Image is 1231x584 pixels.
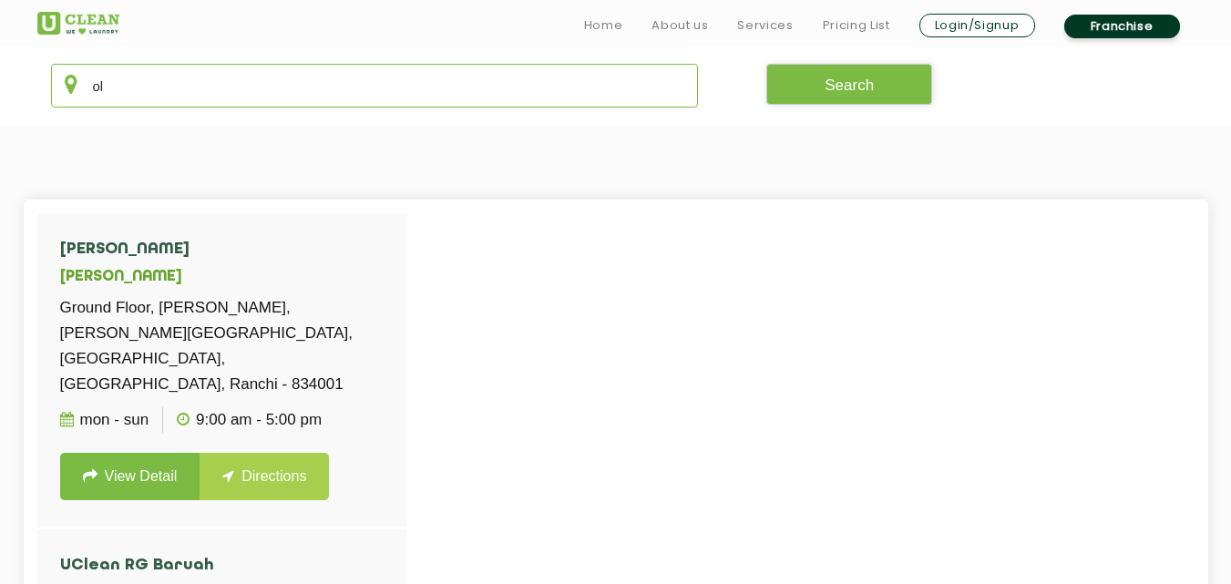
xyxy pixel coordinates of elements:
[60,269,385,286] h5: [PERSON_NAME]
[177,407,322,433] p: 9:00 AM - 5:00 PM
[60,241,385,259] h4: [PERSON_NAME]
[60,453,200,500] a: View Detail
[1064,15,1180,38] a: Franchise
[651,15,708,36] a: About us
[200,453,329,500] a: Directions
[51,64,699,108] input: Enter city/area/pin Code
[60,407,149,433] p: Mon - Sun
[37,12,119,35] img: UClean Laundry and Dry Cleaning
[919,14,1035,37] a: Login/Signup
[60,295,385,397] p: Ground Floor, [PERSON_NAME], [PERSON_NAME][GEOGRAPHIC_DATA], [GEOGRAPHIC_DATA], [GEOGRAPHIC_DATA]...
[823,15,890,36] a: Pricing List
[766,64,932,105] button: Search
[737,15,793,36] a: Services
[584,15,623,36] a: Home
[60,557,385,575] h4: UClean RG Baruah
